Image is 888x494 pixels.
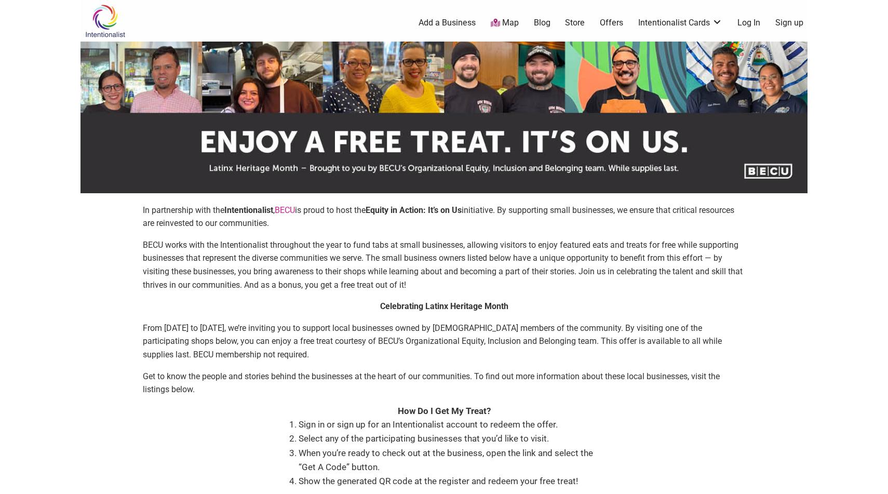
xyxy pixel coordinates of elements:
li: Select any of the participating businesses that you’d like to visit. [299,432,600,446]
strong: Intentionalist [224,205,273,215]
p: From [DATE] to [DATE], we’re inviting you to support local businesses owned by [DEMOGRAPHIC_DATA]... [143,322,745,362]
p: BECU works with the Intentionalist throughout the year to fund tabs at small businesses, allowing... [143,238,745,291]
strong: Celebrating Latinx Heritage Month [380,301,508,311]
a: Log In [737,17,760,29]
img: Intentionalist [80,4,130,38]
img: sponsor logo [80,42,808,193]
a: Intentionalist Cards [638,17,722,29]
li: Sign in or sign up for an Intentionalist account to redeem the offer. [299,418,600,432]
li: Show the generated QR code at the register and redeem your free treat! [299,474,600,488]
a: Add a Business [419,17,476,29]
a: Store [565,17,585,29]
li: When you’re ready to check out at the business, open the link and select the “Get A Code” button. [299,446,600,474]
a: Sign up [775,17,803,29]
p: In partnership with the , is proud to host the initiative. By supporting small businesses, we ens... [143,204,745,230]
p: Get to know the people and stories behind the businesses at the heart of our communities. To find... [143,370,745,396]
a: BECU [275,205,295,215]
a: Map [491,17,519,29]
a: Offers [600,17,623,29]
a: Blog [534,17,550,29]
strong: Equity in Action: It’s on Us [366,205,462,215]
strong: How Do I Get My Treat? [398,406,491,416]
